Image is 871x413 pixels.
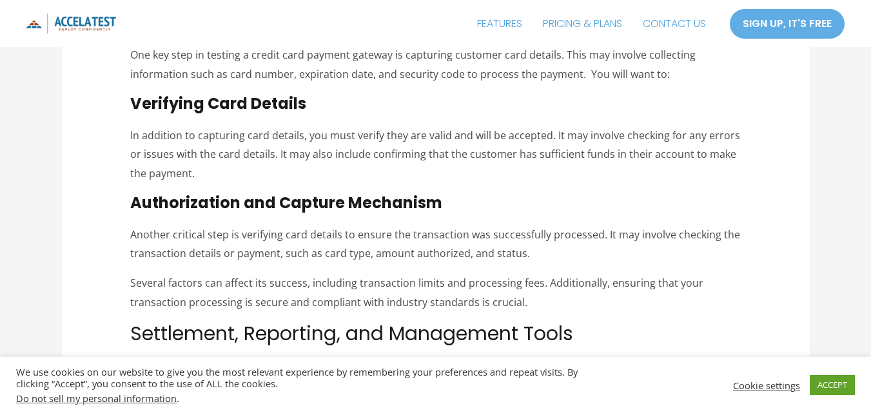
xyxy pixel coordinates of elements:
nav: Site Navigation [467,8,716,40]
a: FEATURES [467,8,533,40]
span: Settlement, Reporting, and Management Tools [130,320,573,347]
a: Do not sell my personal information [16,392,177,405]
p: Another critical step is verifying card details to ensure the transaction was successfully proces... [130,226,741,264]
a: PRICING & PLANS [533,8,632,40]
p: One key step in testing a credit card payment gateway is capturing customer card details. This ma... [130,46,741,84]
span: Authorization and Capture Mechanism [130,192,442,213]
div: . [16,392,603,404]
a: CONTACT US [632,8,716,40]
a: ACCEPT [810,375,855,395]
span: Verifying Card Details [130,93,306,114]
a: Cookie settings [733,379,800,391]
p: In addition to capturing card details, you must verify they are valid and will be accepted. It ma... [130,126,741,184]
p: Several factors can affect its success, including transaction limits and processing fees. Additio... [130,274,741,312]
img: icon [26,14,116,34]
a: SIGN UP, IT'S FREE [729,8,845,39]
div: We use cookies on our website to give you the most relevant experience by remembering your prefer... [16,366,603,404]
